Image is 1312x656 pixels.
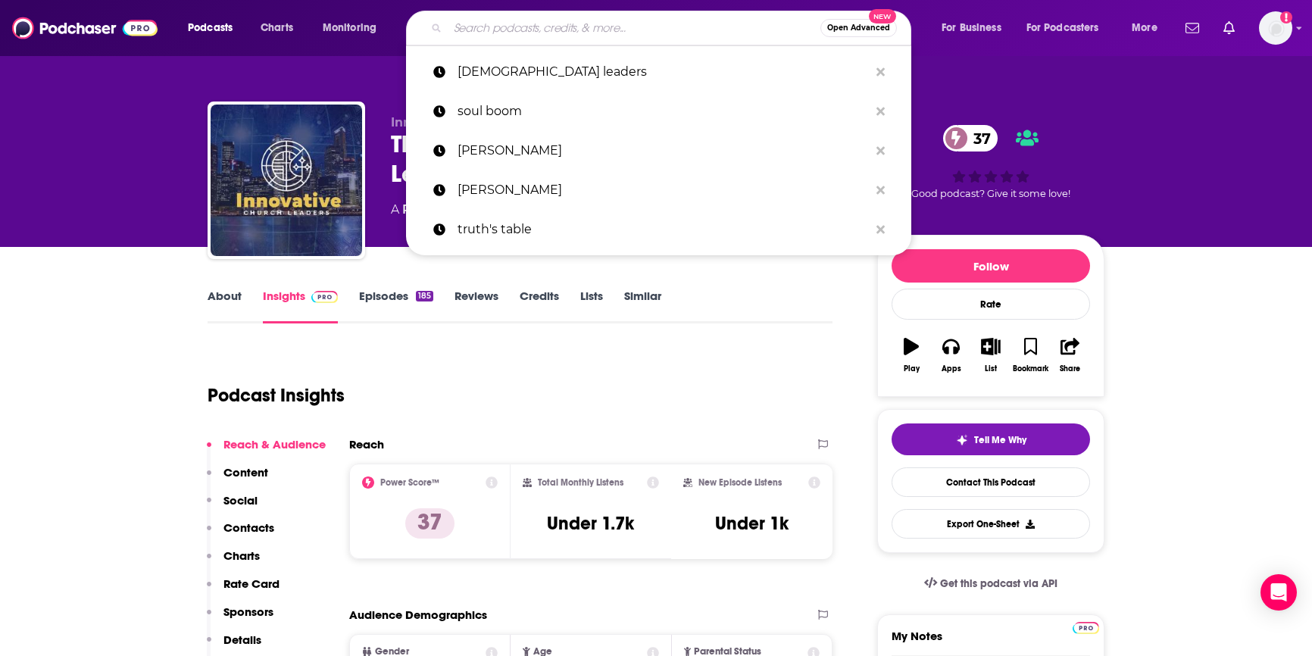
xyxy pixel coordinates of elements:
[251,16,302,40] a: Charts
[207,548,260,576] button: Charts
[455,289,498,323] a: Reviews
[458,210,869,249] p: truth's table
[207,493,258,521] button: Social
[406,92,911,131] a: soul boom
[391,201,746,219] div: A podcast
[1121,16,1176,40] button: open menu
[1217,15,1241,41] a: Show notifications dropdown
[406,210,911,249] a: truth's table
[877,115,1104,209] div: 37Good podcast? Give it some love!
[958,125,998,152] span: 37
[1051,328,1090,383] button: Share
[458,131,869,170] p: craig roberts
[698,477,782,488] h2: New Episode Listens
[1017,16,1121,40] button: open menu
[1011,328,1050,383] button: Bookmark
[869,9,896,23] span: New
[223,520,274,535] p: Contacts
[912,565,1070,602] a: Get this podcast via API
[911,188,1070,199] span: Good podcast? Give it some love!
[223,576,280,591] p: Rate Card
[406,131,911,170] a: [PERSON_NAME]
[931,16,1020,40] button: open menu
[458,52,869,92] p: church leaders
[1073,620,1099,634] a: Pro website
[311,291,338,303] img: Podchaser Pro
[207,604,273,633] button: Sponsors
[547,512,634,535] h3: Under 1.7k
[263,289,338,323] a: InsightsPodchaser Pro
[391,115,665,130] span: Innovative [DEMOGRAPHIC_DATA] Leaders
[458,92,869,131] p: soul boom
[892,629,1090,655] label: My Notes
[1013,364,1048,373] div: Bookmark
[1259,11,1292,45] img: User Profile
[985,364,997,373] div: List
[207,520,274,548] button: Contacts
[931,328,970,383] button: Apps
[1132,17,1157,39] span: More
[1060,364,1080,373] div: Share
[974,434,1026,446] span: Tell Me Why
[1179,15,1205,41] a: Show notifications dropdown
[1280,11,1292,23] svg: Add a profile image
[380,477,439,488] h2: Power Score™
[223,548,260,563] p: Charts
[892,423,1090,455] button: tell me why sparkleTell Me Why
[827,24,890,32] span: Open Advanced
[820,19,897,37] button: Open AdvancedNew
[223,465,268,480] p: Content
[207,465,268,493] button: Content
[971,328,1011,383] button: List
[943,125,998,152] a: 37
[349,608,487,622] h2: Audience Demographics
[940,577,1057,590] span: Get this podcast via API
[1026,17,1099,39] span: For Podcasters
[188,17,233,39] span: Podcasts
[1259,11,1292,45] span: Logged in as BenLaurro
[942,364,961,373] div: Apps
[458,170,869,210] p: craig robertson
[416,291,433,301] div: 185
[402,202,455,217] a: Religion
[715,512,789,535] h3: Under 1k
[323,17,376,39] span: Monitoring
[520,289,559,323] a: Credits
[223,493,258,508] p: Social
[892,328,931,383] button: Play
[904,364,920,373] div: Play
[223,633,261,647] p: Details
[448,16,820,40] input: Search podcasts, credits, & more...
[208,384,345,407] h1: Podcast Insights
[406,52,911,92] a: [DEMOGRAPHIC_DATA] leaders
[956,434,968,446] img: tell me why sparkle
[538,477,623,488] h2: Total Monthly Listens
[580,289,603,323] a: Lists
[207,437,326,465] button: Reach & Audience
[406,170,911,210] a: [PERSON_NAME]
[349,437,384,451] h2: Reach
[223,437,326,451] p: Reach & Audience
[261,17,293,39] span: Charts
[1073,622,1099,634] img: Podchaser Pro
[1260,574,1297,611] div: Open Intercom Messenger
[892,249,1090,283] button: Follow
[177,16,252,40] button: open menu
[892,467,1090,497] a: Contact This Podcast
[892,289,1090,320] div: Rate
[405,508,455,539] p: 37
[207,576,280,604] button: Rate Card
[312,16,396,40] button: open menu
[1259,11,1292,45] button: Show profile menu
[208,289,242,323] a: About
[12,14,158,42] img: Podchaser - Follow, Share and Rate Podcasts
[942,17,1001,39] span: For Business
[223,604,273,619] p: Sponsors
[211,105,362,256] img: The Innovative Church Leaders Podcast
[892,509,1090,539] button: Export One-Sheet
[624,289,661,323] a: Similar
[359,289,433,323] a: Episodes185
[420,11,926,45] div: Search podcasts, credits, & more...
